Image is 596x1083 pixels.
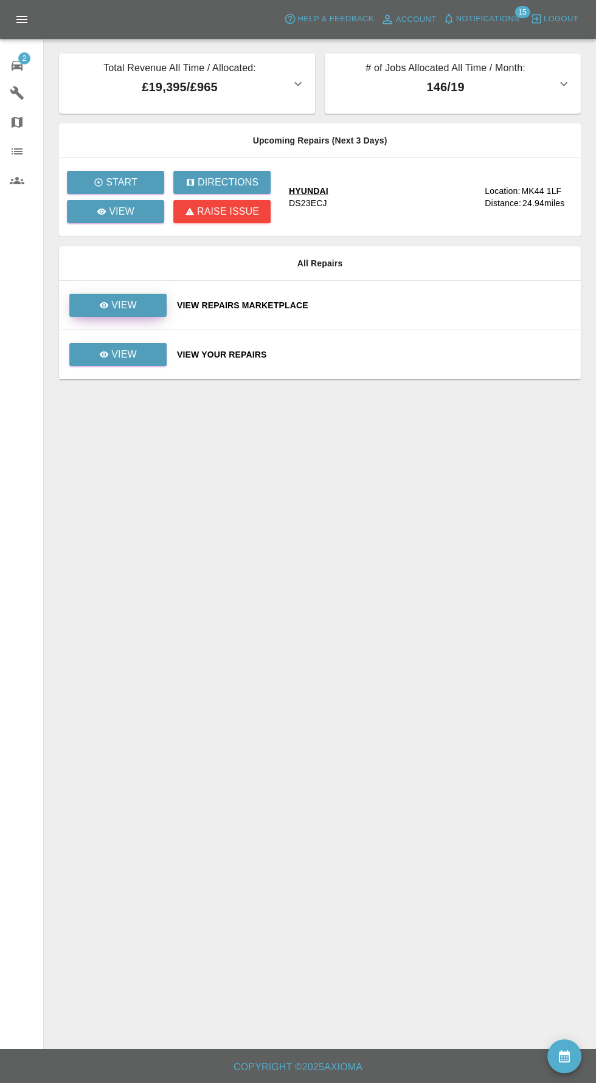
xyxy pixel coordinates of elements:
div: 24.94 miles [522,197,571,209]
button: Open drawer [7,5,36,34]
p: Raise issue [197,204,259,219]
button: Start [67,171,164,194]
span: Logout [544,12,578,26]
p: View [109,204,134,219]
p: View [111,298,137,313]
a: View [67,200,164,223]
button: Directions [173,171,271,194]
a: Account [377,10,440,29]
th: All Repairs [59,246,581,281]
span: Help & Feedback [297,12,373,26]
h6: Copyright © 2025 Axioma [10,1059,586,1076]
div: Location: [485,185,520,197]
p: Directions [198,175,258,190]
p: View [111,347,137,362]
a: View Repairs Marketplace [177,299,571,311]
button: # of Jobs Allocated All Time / Month:146/19 [325,54,581,114]
button: Notifications [440,10,522,29]
button: availability [547,1039,581,1073]
span: Notifications [456,12,519,26]
div: HYUNDAI [289,185,328,197]
a: View [69,349,167,359]
a: View [69,300,167,310]
a: HYUNDAIDS23ECJ [289,185,475,209]
p: 146 / 19 [334,78,556,96]
div: DS23ECJ [289,197,327,209]
a: View [69,294,167,317]
a: View Your Repairs [177,348,571,361]
button: Total Revenue All Time / Allocated:£19,395/£965 [59,54,315,114]
p: Total Revenue All Time / Allocated: [69,61,291,78]
p: £19,395 / £965 [69,78,291,96]
p: # of Jobs Allocated All Time / Month: [334,61,556,78]
button: Raise issue [173,200,271,223]
p: Start [106,175,137,190]
span: 2 [18,52,30,64]
div: Distance: [485,197,521,209]
span: Account [396,13,437,27]
a: Location:MK44 1LFDistance:24.94miles [485,185,571,209]
span: 15 [515,6,530,18]
th: Upcoming Repairs (Next 3 Days) [59,123,581,158]
div: MK44 1LF [521,185,561,197]
button: Help & Feedback [281,10,376,29]
button: Logout [527,10,581,29]
a: View [69,343,167,366]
